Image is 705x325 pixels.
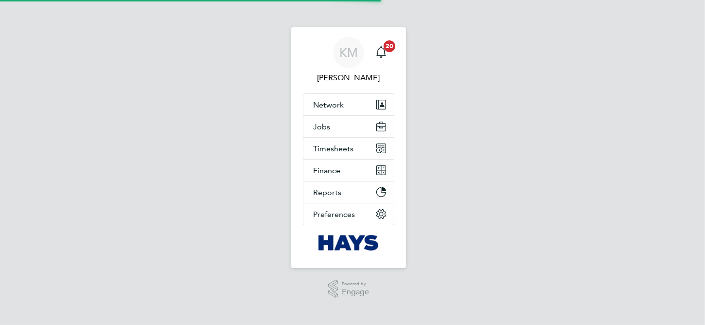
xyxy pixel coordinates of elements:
a: Go to home page [303,235,394,251]
button: Reports [303,181,394,203]
button: Preferences [303,203,394,225]
button: Timesheets [303,138,394,159]
span: Katie McPherson [303,72,394,84]
button: Jobs [303,116,394,137]
span: Timesheets [313,144,353,153]
img: hays-logo-retina.png [318,235,379,251]
span: Jobs [313,122,330,131]
a: 20 [371,37,391,68]
span: Network [313,100,344,109]
span: Preferences [313,210,355,219]
button: Finance [303,160,394,181]
span: Finance [313,166,340,175]
a: Powered byEngage [328,280,370,298]
span: KM [339,46,358,59]
span: Powered by [342,280,369,288]
span: Reports [313,188,341,197]
span: Engage [342,288,369,296]
a: KM[PERSON_NAME] [303,37,394,84]
button: Network [303,94,394,115]
nav: Main navigation [291,27,406,268]
span: 20 [384,40,395,52]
